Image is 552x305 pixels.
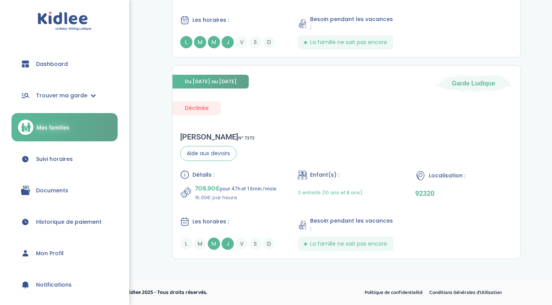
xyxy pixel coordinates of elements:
span: Besoin pendant les vacances : [310,15,396,31]
span: L [180,238,192,250]
span: V [235,36,248,48]
a: Historique de paiement [11,208,118,236]
span: Les horaires : [192,16,229,24]
span: S [249,238,261,250]
span: Du [DATE] au [DATE] [172,75,249,88]
span: D [263,36,275,48]
span: Détails : [192,171,214,179]
span: Documents [36,187,68,195]
span: Les horaires : [192,218,229,226]
span: Garde Ludique [452,79,495,88]
span: Dashboard [36,60,68,68]
span: Mon Profil [36,249,64,257]
a: Mon Profil [11,239,118,267]
span: Besoin pendant les vacances : [310,217,396,233]
a: Dashboard [11,50,118,78]
a: Documents [11,177,118,204]
img: logo.svg [38,11,92,31]
span: V [235,238,248,250]
p: 92320 [415,189,513,197]
p: pour 47h et 16min /mois [195,183,276,194]
a: Mes familles [11,113,118,141]
span: M [194,36,206,48]
span: S [249,36,261,48]
span: 708.90€ [195,183,220,194]
span: Enfant(s) : [310,171,339,179]
span: N° 7373 [238,134,255,142]
a: Politique de confidentialité [362,288,426,298]
a: Conditions Générales d’Utilisation [427,288,504,298]
span: Historique de paiement [36,218,102,226]
span: M [208,36,220,48]
span: Suivi horaires [36,155,73,163]
p: 15.00€ par heure [195,194,276,202]
a: Trouver ma garde [11,82,118,109]
span: L [180,36,192,48]
span: La famille ne sait pas encore [310,240,387,248]
span: J [222,238,234,250]
span: Localisation : [429,172,465,180]
span: La famille ne sait pas encore [310,38,387,46]
span: Mes familles [36,123,69,131]
a: Notifications [11,271,118,298]
span: M [194,238,206,250]
span: M [208,238,220,250]
p: © Kidlee 2025 - Tous droits réservés. [121,289,309,297]
span: D [263,238,275,250]
span: 2 enfants (10 ans et 8 ans) [298,189,362,196]
div: [PERSON_NAME] [180,132,255,141]
a: Suivi horaires [11,145,118,173]
span: Aide aux devoirs [180,146,237,161]
div: Déclinée [172,101,221,115]
span: Notifications [36,281,72,289]
span: J [222,36,234,48]
span: Trouver ma garde [36,92,87,100]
